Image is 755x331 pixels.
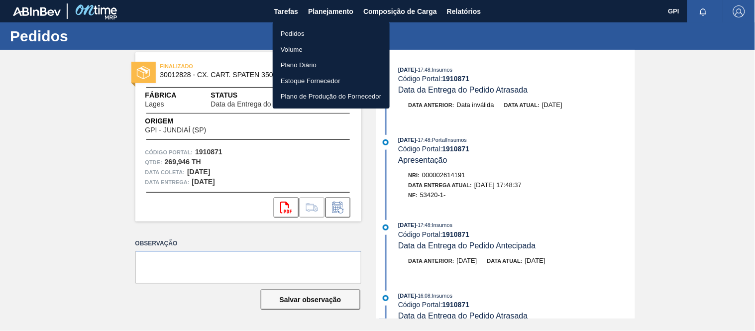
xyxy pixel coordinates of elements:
a: Plano de Produção do Fornecedor [273,89,390,105]
a: Plano Diário [273,57,390,73]
a: Volume [273,42,390,58]
a: Pedidos [273,26,390,42]
a: Estoque Fornecedor [273,73,390,89]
